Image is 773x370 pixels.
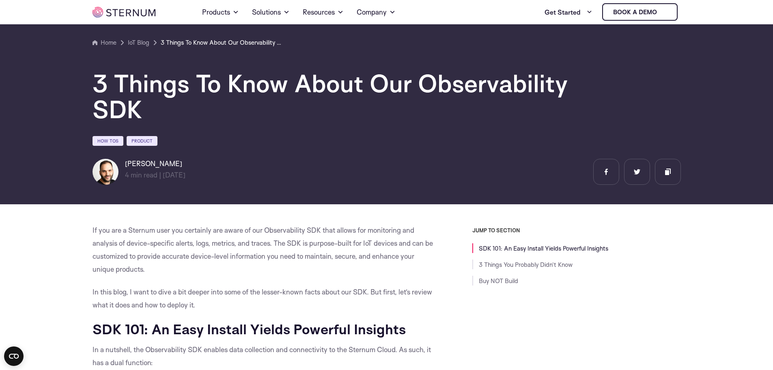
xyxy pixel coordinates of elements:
h2: ‍ [93,321,436,337]
img: sternum iot [660,9,667,15]
a: Home [93,38,116,48]
a: Resources [303,1,344,24]
a: ‍Buy NOT Build [479,277,518,285]
span: [DATE] [163,171,185,179]
a: Company [357,1,396,24]
h1: 3 Things To Know About Our Observability SDK [93,70,579,122]
button: Open CMP widget [4,346,24,366]
span: 4 [125,171,129,179]
span: min read | [125,171,161,179]
a: 3 Things You Probably Didn’t Know [479,261,573,268]
a: Book a demo [602,3,678,21]
strong: SDK 101: An Easy Install Yields Powerful Insights [93,320,406,338]
h6: [PERSON_NAME] [125,159,185,169]
a: IoT Blog [128,38,149,48]
a: Solutions [252,1,290,24]
a: Products [202,1,239,24]
h3: JUMP TO SECTION [472,227,681,234]
a: 3 Things To Know About Our Observability SDK [161,38,282,48]
img: sternum iot [93,7,155,17]
p: In this blog, I want to dive a bit deeper into some of the lesser-known facts about our SDK. But ... [93,286,436,312]
a: Get Started [545,4,592,20]
p: If you are a Sternum user you certainly are aware of our Observability SDK that allows for monito... [93,224,436,276]
img: Aviad Buskila [93,159,118,185]
p: In a nutshell, the Observability SDK enables data collection and connectivity to the Sternum Clou... [93,343,436,369]
a: How Tos [93,136,123,146]
a: ‍SDK 101: An Easy Install Yields Powerful Insights [479,245,608,252]
a: Product [127,136,157,146]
